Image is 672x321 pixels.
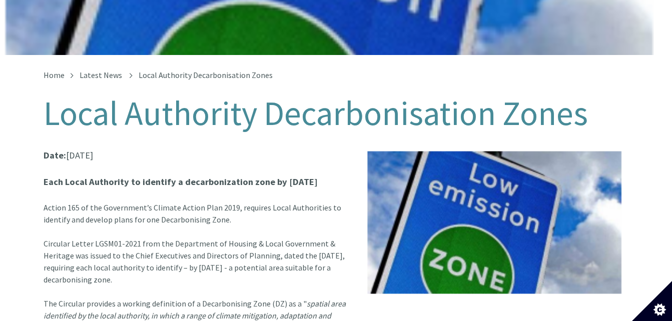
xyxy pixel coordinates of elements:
[139,70,273,80] span: Local Authority Decarbonisation Zones
[44,202,341,224] font: Action 165 of the Government’s Climate Action Plan 2019, requires Local Authorities to identify a...
[365,148,629,298] img: Low Emission Sign
[632,281,672,321] button: Set cookie preferences
[80,70,122,80] a: Latest News
[44,238,345,284] font: Circular Letter LGSM01-2021 from the Department of Housing & Local Government & Heritage was issu...
[44,149,66,161] strong: Date:
[44,176,318,187] strong: Each Local Authority to identify a decarbonization zone by [DATE]
[44,95,629,132] h1: Local Authority Decarbonisation Zones
[44,148,629,162] p: [DATE]
[44,70,65,80] a: Home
